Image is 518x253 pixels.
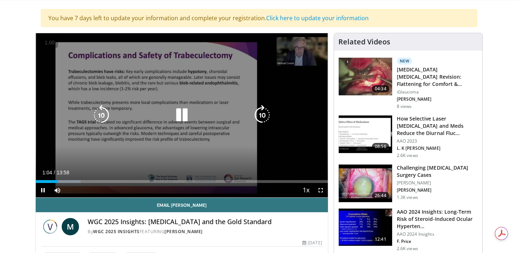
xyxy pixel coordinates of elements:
button: Playback Rate [299,183,313,197]
h4: Related Videos [338,38,390,46]
p: F. Price [397,239,478,244]
h3: How Selective Laser [MEDICAL_DATA] and Meds Reduce the Diurnal Fluc… [397,115,478,137]
span: 04:34 [372,85,389,92]
span: 26:44 [372,192,389,199]
a: 12:41 AAO 2024 Insights: Long-Term Risk of Steroid-Induced Ocular Hyperten… AAO 2024 Insights F. ... [338,208,478,252]
h3: [MEDICAL_DATA] [MEDICAL_DATA] Revision: Flattening for Comfort & Success [397,66,478,88]
p: 1.3K views [397,195,418,200]
button: Fullscreen [313,183,328,197]
span: 13:58 [57,170,69,175]
p: 2.6K views [397,153,418,158]
a: M [62,218,79,235]
span: 1:04 [42,170,52,175]
p: [PERSON_NAME] [397,180,478,186]
p: 2.6K views [397,246,418,252]
p: [PERSON_NAME] [397,96,478,102]
button: Mute [50,183,65,197]
div: You have 7 days left to update your information and complete your registration. [41,9,477,27]
img: WGC 2025 Insights [41,218,59,235]
h3: Challenging [MEDICAL_DATA] Surgery Cases [397,164,478,179]
p: [PERSON_NAME] [397,187,478,193]
p: 8 views [397,104,412,109]
p: AAO 2024 Insights [397,231,478,237]
a: Click here to update your information [266,14,369,22]
a: WGC 2025 Insights [93,228,140,235]
span: / [54,170,55,175]
a: 26:44 Challenging [MEDICAL_DATA] Surgery Cases [PERSON_NAME] [PERSON_NAME] 1.3K views [338,164,478,202]
a: [PERSON_NAME] [164,228,203,235]
p: AAO 2023 [397,138,478,144]
div: [DATE] [302,240,322,246]
video-js: Video Player [36,33,328,198]
a: 04:34 New [MEDICAL_DATA] [MEDICAL_DATA] Revision: Flattening for Comfort & Success iGlaucoma [PER... [338,57,478,109]
img: 3bd61a99-1ae1-4a9d-a6af-907ad073e0d9.150x105_q85_crop-smart_upscale.jpg [339,58,392,95]
h3: AAO 2024 Insights: Long-Term Risk of Steroid-Induced Ocular Hyperten… [397,208,478,230]
p: iGlaucoma [397,89,478,95]
span: 08:56 [372,143,389,150]
img: 05a6f048-9eed-46a7-93e1-844e43fc910c.150x105_q85_crop-smart_upscale.jpg [339,165,392,202]
p: L. K [PERSON_NAME] [397,145,478,151]
img: 420b1191-3861-4d27-8af4-0e92e58098e4.150x105_q85_crop-smart_upscale.jpg [339,115,392,153]
div: Progress Bar [36,180,328,183]
span: 12:41 [372,236,389,243]
div: By FEATURING [88,228,322,235]
img: d1bebadf-5ef8-4c82-bd02-47cdd9740fa5.150x105_q85_crop-smart_upscale.jpg [339,209,392,246]
a: Email [PERSON_NAME] [36,198,328,212]
a: 08:56 How Selective Laser [MEDICAL_DATA] and Meds Reduce the Diurnal Fluc… AAO 2023 L. K [PERSON_... [338,115,478,158]
button: Pause [36,183,50,197]
p: New [397,57,413,65]
h4: WGC 2025 Insights: [MEDICAL_DATA] and the Gold Standard [88,218,322,226]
